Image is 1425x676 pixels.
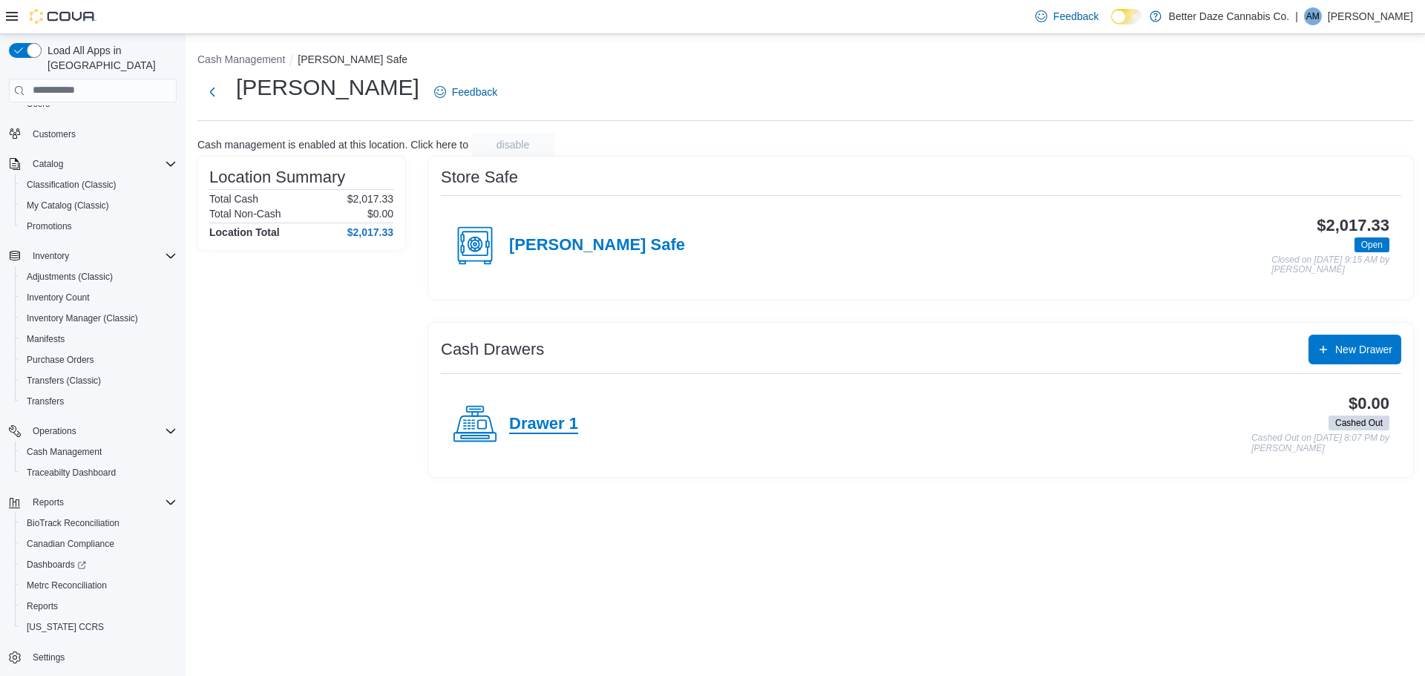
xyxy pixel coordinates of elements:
span: Manifests [27,333,65,345]
span: Reports [21,597,177,615]
span: Inventory Manager (Classic) [21,309,177,327]
a: BioTrack Reconciliation [21,514,125,532]
span: My Catalog (Classic) [21,197,177,214]
div: Andy Moreno [1304,7,1322,25]
button: Reports [3,492,183,513]
a: Inventory Count [21,289,96,306]
span: BioTrack Reconciliation [27,517,119,529]
span: Inventory Manager (Classic) [27,312,138,324]
span: BioTrack Reconciliation [21,514,177,532]
span: AM [1306,7,1320,25]
a: Classification (Classic) [21,176,122,194]
p: $2,017.33 [347,193,393,205]
a: Traceabilty Dashboard [21,464,122,482]
a: Transfers [21,393,70,410]
button: [US_STATE] CCRS [15,617,183,637]
button: Cash Management [197,53,285,65]
button: Next [197,77,227,107]
button: Inventory [3,246,183,266]
span: Reports [33,496,64,508]
h3: $2,017.33 [1317,217,1389,234]
span: New Drawer [1335,342,1392,357]
a: Transfers (Classic) [21,372,107,390]
span: Transfers (Classic) [21,372,177,390]
button: Inventory Count [15,287,183,308]
h1: [PERSON_NAME] [236,73,419,102]
button: Inventory [27,247,75,265]
span: Reports [27,493,177,511]
button: Manifests [15,329,183,350]
span: Dashboards [27,559,86,571]
span: Open [1361,238,1383,252]
span: Promotions [21,217,177,235]
h3: $0.00 [1349,395,1389,413]
h4: Drawer 1 [509,415,578,434]
span: Manifests [21,330,177,348]
h3: Store Safe [441,168,518,186]
button: Operations [3,421,183,442]
button: Purchase Orders [15,350,183,370]
span: Cashed Out [1329,416,1389,430]
button: Transfers [15,391,183,412]
button: Transfers (Classic) [15,370,183,391]
span: Traceabilty Dashboard [21,464,177,482]
span: Cash Management [21,443,177,461]
span: Inventory [27,247,177,265]
span: Promotions [27,220,72,232]
span: Cash Management [27,446,102,458]
span: Load All Apps in [GEOGRAPHIC_DATA] [42,43,177,73]
button: Metrc Reconciliation [15,575,183,596]
p: Cashed Out on [DATE] 8:07 PM by [PERSON_NAME] [1251,433,1389,453]
p: Closed on [DATE] 9:15 AM by [PERSON_NAME] [1271,255,1389,275]
h3: Cash Drawers [441,341,544,358]
span: Transfers (Classic) [27,375,101,387]
span: Customers [33,128,76,140]
nav: An example of EuiBreadcrumbs [197,52,1413,70]
span: Dark Mode [1111,24,1112,25]
a: Customers [27,125,82,143]
span: disable [497,137,529,152]
span: Catalog [27,155,177,173]
span: Classification (Classic) [27,179,117,191]
a: Promotions [21,217,78,235]
a: My Catalog (Classic) [21,197,115,214]
a: Feedback [428,77,503,107]
span: Catalog [33,158,63,170]
a: Cash Management [21,443,108,461]
a: Reports [21,597,64,615]
p: [PERSON_NAME] [1328,7,1413,25]
button: Catalog [3,154,183,174]
span: Washington CCRS [21,618,177,636]
a: Feedback [1029,1,1104,31]
span: Metrc Reconciliation [27,580,107,591]
button: Settings [3,646,183,668]
p: $0.00 [367,208,393,220]
a: Adjustments (Classic) [21,268,119,286]
h4: [PERSON_NAME] Safe [509,236,685,255]
span: Adjustments (Classic) [27,271,113,283]
span: Transfers [27,396,64,407]
button: Reports [15,596,183,617]
a: Inventory Manager (Classic) [21,309,144,327]
span: Traceabilty Dashboard [27,467,116,479]
span: Operations [33,425,76,437]
button: [PERSON_NAME] Safe [298,53,407,65]
span: Classification (Classic) [21,176,177,194]
span: Inventory [33,250,69,262]
button: Reports [27,493,70,511]
a: Purchase Orders [21,351,100,369]
span: Customers [27,125,177,143]
span: Feedback [452,85,497,99]
span: Canadian Compliance [27,538,114,550]
span: Reports [27,600,58,612]
span: Settings [33,652,65,663]
a: Manifests [21,330,71,348]
button: Canadian Compliance [15,534,183,554]
input: Dark Mode [1111,9,1142,24]
span: Adjustments (Classic) [21,268,177,286]
button: disable [471,133,554,157]
h3: Location Summary [209,168,345,186]
a: Settings [27,649,71,666]
h4: Location Total [209,226,280,238]
button: Traceabilty Dashboard [15,462,183,483]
